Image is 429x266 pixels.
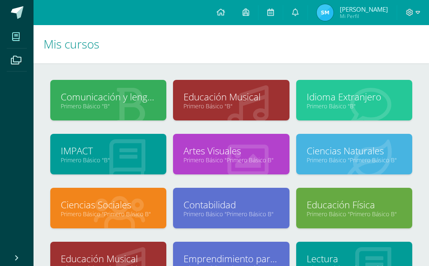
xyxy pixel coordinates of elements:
a: Primero Básico "B" [61,102,156,110]
a: Idioma Extranjero [307,90,402,103]
a: Primero Básico "Primero Básico B" [183,156,279,164]
a: Educación Musical [61,252,156,265]
a: Ciencias Sociales [61,198,156,211]
a: Primero Básico "Primero Básico B" [307,210,402,218]
a: Comunicación y lenguaje [61,90,156,103]
span: Mi Perfil [340,13,388,20]
span: [PERSON_NAME] [340,5,388,13]
a: Primero Básico "B" [61,156,156,164]
a: Artes Visuales [183,144,279,157]
a: Primero Básico "Primero Básico B" [307,156,402,164]
span: Mis cursos [44,36,99,52]
a: IMPACT [61,144,156,157]
img: 981667e2e887a03905adb4ce46392001.png [317,4,333,21]
a: Ciencias Naturales [307,144,402,157]
a: Educación Física [307,198,402,211]
a: Contabilidad [183,198,279,211]
a: Emprendimiento para la Productividad [183,252,279,265]
a: Primero Básico "B" [307,102,402,110]
a: Primero Básico "B" [183,102,279,110]
a: Primero Básico "Primero Básico B" [183,210,279,218]
a: Primero Básico "Primero Básico B" [61,210,156,218]
a: Educación Musical [183,90,279,103]
a: Lectura [307,252,402,265]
